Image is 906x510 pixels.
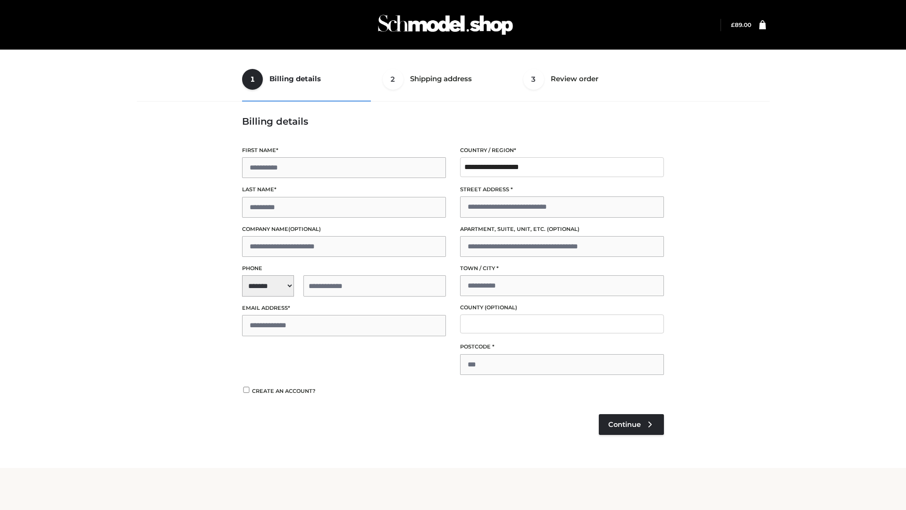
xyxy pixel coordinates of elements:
[288,226,321,232] span: (optional)
[460,264,664,273] label: Town / City
[242,304,446,313] label: Email address
[485,304,517,311] span: (optional)
[242,185,446,194] label: Last name
[460,146,664,155] label: Country / Region
[731,21,735,28] span: £
[242,264,446,273] label: Phone
[547,226,579,232] span: (optional)
[242,387,251,393] input: Create an account?
[252,388,316,394] span: Create an account?
[460,303,664,312] label: County
[375,6,516,43] img: Schmodel Admin 964
[460,185,664,194] label: Street address
[731,21,751,28] bdi: 89.00
[460,342,664,351] label: Postcode
[731,21,751,28] a: £89.00
[242,225,446,234] label: Company name
[242,146,446,155] label: First name
[608,420,641,429] span: Continue
[460,225,664,234] label: Apartment, suite, unit, etc.
[242,116,664,127] h3: Billing details
[599,414,664,435] a: Continue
